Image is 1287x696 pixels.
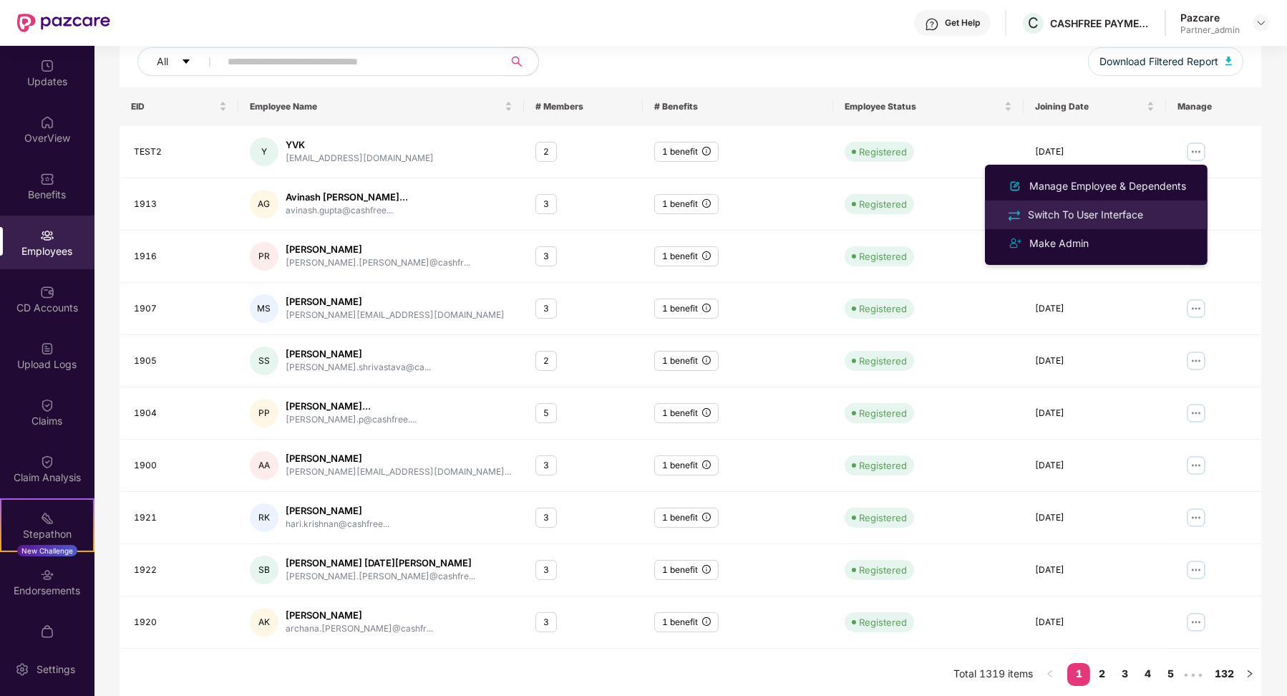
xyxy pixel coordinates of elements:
[859,249,907,264] div: Registered
[654,403,719,424] div: 1 benefit
[40,228,54,243] img: svg+xml;base64,PHN2ZyBpZD0iRW1wbG95ZWVzIiB4bWxucz0iaHR0cDovL3d3dy53My5vcmcvMjAwMC9zdmciIHdpZHRoPS...
[702,513,711,521] span: info-circle
[250,608,278,637] div: AK
[1088,47,1244,76] button: Download Filtered Report
[286,295,505,309] div: [PERSON_NAME]
[1185,140,1208,163] img: manageButton
[1113,663,1136,686] li: 3
[40,398,54,412] img: svg+xml;base64,PHN2ZyBpZD0iQ2xhaW0iIHhtbG5zPSJodHRwOi8vd3d3LnczLm9yZy8yMDAwL3N2ZyIgd2lkdGg9IjIwIi...
[1182,663,1205,686] li: Next 5 Pages
[134,459,227,473] div: 1900
[1006,235,1024,252] img: svg+xml;base64,PHN2ZyB4bWxucz0iaHR0cDovL3d3dy53My5vcmcvMjAwMC9zdmciIHdpZHRoPSIyNCIgaGVpZ2h0PSIyNC...
[535,612,557,633] div: 3
[1256,17,1267,29] img: svg+xml;base64,PHN2ZyBpZD0iRHJvcGRvd24tMzJ4MzIiIHhtbG5zPSJodHRwOi8vd3d3LnczLm9yZy8yMDAwL3N2ZyIgd2...
[134,198,227,211] div: 1913
[1210,663,1238,686] li: 132
[250,347,278,375] div: SS
[1136,663,1159,685] a: 4
[250,399,278,427] div: PP
[137,47,225,76] button: Allcaret-down
[535,194,557,215] div: 3
[654,246,719,267] div: 1 benefit
[286,413,417,427] div: [PERSON_NAME].p@cashfree....
[1035,101,1144,112] span: Joining Date
[1035,302,1155,316] div: [DATE]
[250,294,278,323] div: MS
[1245,670,1254,678] span: right
[535,403,557,424] div: 5
[1185,349,1208,372] img: manageButton
[1185,506,1208,529] img: manageButton
[250,137,278,166] div: Y
[40,59,54,73] img: svg+xml;base64,PHN2ZyBpZD0iVXBkYXRlZCIgeG1sbnM9Imh0dHA6Ly93d3cudzMub3JnLzIwMDAvc3ZnIiB3aWR0aD0iMj...
[859,301,907,316] div: Registered
[17,545,77,556] div: New Challenge
[654,455,719,476] div: 1 benefit
[833,87,1024,126] th: Employee Status
[134,564,227,577] div: 1922
[286,138,434,152] div: YVK
[1090,663,1113,685] a: 2
[1035,511,1155,525] div: [DATE]
[845,101,1001,112] span: Employee Status
[286,256,470,270] div: [PERSON_NAME].[PERSON_NAME]@cashfr...
[286,518,389,531] div: hari.krishnan@cashfree...
[40,285,54,299] img: svg+xml;base64,PHN2ZyBpZD0iQ0RfQWNjb3VudHMiIGRhdGEtbmFtZT0iQ0QgQWNjb3VudHMiIHhtbG5zPSJodHRwOi8vd3...
[702,304,711,312] span: info-circle
[535,351,557,372] div: 2
[654,508,719,528] div: 1 benefit
[535,246,557,267] div: 3
[250,503,278,532] div: RK
[859,458,907,473] div: Registered
[535,142,557,163] div: 2
[702,147,711,155] span: info-circle
[120,87,238,126] th: EID
[702,617,711,626] span: info-circle
[1035,564,1155,577] div: [DATE]
[250,556,278,584] div: SB
[535,455,557,476] div: 3
[134,511,227,525] div: 1921
[286,504,389,518] div: [PERSON_NAME]
[17,14,110,32] img: New Pazcare Logo
[250,451,278,480] div: AA
[1026,236,1092,251] div: Make Admin
[157,54,168,69] span: All
[1182,663,1205,686] span: •••
[535,299,557,319] div: 3
[1035,459,1155,473] div: [DATE]
[1035,145,1155,159] div: [DATE]
[1046,670,1054,678] span: left
[1035,407,1155,420] div: [DATE]
[134,145,227,159] div: TEST2
[134,250,227,264] div: 1916
[654,612,719,633] div: 1 benefit
[859,563,907,577] div: Registered
[1159,663,1182,685] a: 5
[859,197,907,211] div: Registered
[286,152,434,165] div: [EMAIL_ADDRESS][DOMAIN_NAME]
[503,47,539,76] button: search
[1026,178,1189,194] div: Manage Employee & Dependents
[1050,16,1150,30] div: CASHFREE PAYMENTS INDIA PVT. LTD.
[134,354,227,368] div: 1905
[1180,24,1240,36] div: Partner_admin
[238,87,524,126] th: Employee Name
[131,101,216,112] span: EID
[702,565,711,574] span: info-circle
[1024,87,1166,126] th: Joining Date
[286,452,511,465] div: [PERSON_NAME]
[859,615,907,629] div: Registered
[1185,297,1208,320] img: manageButton
[654,560,719,581] div: 1 benefit
[859,406,907,420] div: Registered
[286,361,431,374] div: [PERSON_NAME].shrivastava@ca...
[40,342,54,356] img: svg+xml;base64,PHN2ZyBpZD0iVXBsb2FkX0xvZ3MiIGRhdGEtbmFtZT0iVXBsb2FkIExvZ3MiIHhtbG5zPSJodHRwOi8vd3...
[1238,663,1261,686] button: right
[859,511,907,525] div: Registered
[181,57,191,68] span: caret-down
[1113,663,1136,685] a: 3
[643,87,833,126] th: # Benefits
[1039,663,1062,686] li: Previous Page
[1185,559,1208,581] img: manageButton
